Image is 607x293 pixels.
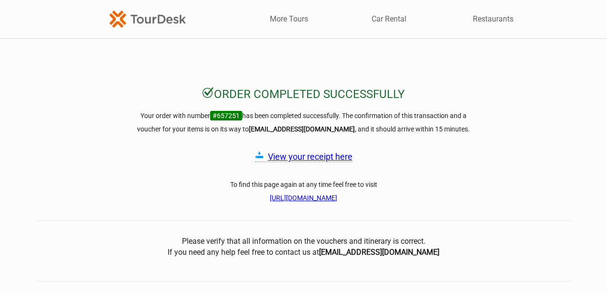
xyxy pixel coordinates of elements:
[270,194,337,202] a: [URL][DOMAIN_NAME]
[268,152,352,162] a: View your receipt here
[270,14,308,24] a: More Tours
[473,14,513,24] a: Restaurants
[319,248,439,257] b: [EMAIL_ADDRESS][DOMAIN_NAME]
[132,109,476,136] h3: Your order with number has been completed successfully. The confirmation of this transaction and ...
[132,178,476,205] h3: To find this page again at any time feel free to visit
[210,111,242,120] span: #657251
[249,125,355,133] strong: [EMAIL_ADDRESS][DOMAIN_NAME]
[36,236,571,258] center: Please verify that all information on the vouchers and itinerary is correct. If you need any help...
[372,14,406,24] a: Car Rental
[109,11,186,27] img: TourDesk-logo-td-orange-v1.png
